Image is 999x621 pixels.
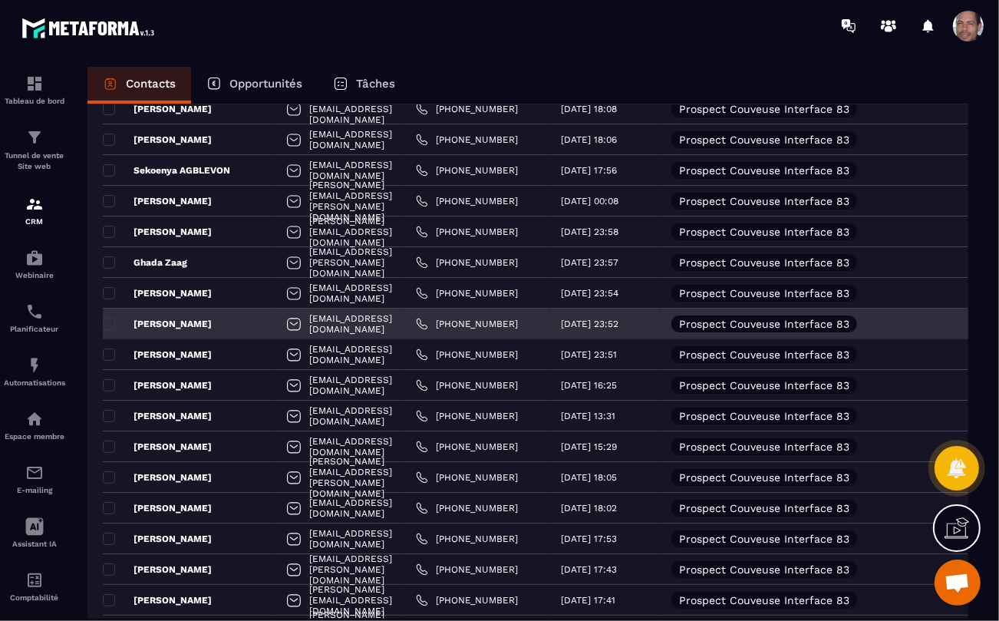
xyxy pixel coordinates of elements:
p: [PERSON_NAME] [103,195,212,207]
a: [PHONE_NUMBER] [416,348,518,361]
p: [DATE] 23:58 [561,226,618,237]
a: [PHONE_NUMBER] [416,533,518,545]
p: [PERSON_NAME] [103,533,212,545]
img: email [25,464,44,482]
a: [PHONE_NUMBER] [416,502,518,514]
p: [DATE] 17:41 [561,595,615,606]
img: scheduler [25,302,44,321]
p: [DATE] 13:31 [561,411,615,421]
p: E-mailing [4,486,65,494]
p: [PERSON_NAME] [103,318,212,330]
p: Prospect Couveuse Interface 83 [679,104,849,114]
p: [PERSON_NAME] [103,502,212,514]
a: Opportunités [191,67,318,104]
p: [DATE] 17:56 [561,165,617,176]
img: formation [25,195,44,213]
div: Ouvrir le chat [935,560,981,606]
a: [PHONE_NUMBER] [416,195,518,207]
img: automations [25,356,44,375]
p: Prospect Couveuse Interface 83 [679,134,849,145]
p: [DATE] 18:05 [561,472,617,483]
p: [PERSON_NAME] [103,103,212,115]
img: automations [25,249,44,267]
p: Prospect Couveuse Interface 83 [679,380,849,391]
a: automationsautomationsEspace membre [4,398,65,452]
p: Prospect Couveuse Interface 83 [679,288,849,299]
a: [PHONE_NUMBER] [416,226,518,238]
p: Prospect Couveuse Interface 83 [679,503,849,514]
p: Prospect Couveuse Interface 83 [679,472,849,483]
p: [DATE] 18:08 [561,104,617,114]
a: automationsautomationsAutomatisations [4,345,65,398]
p: Prospect Couveuse Interface 83 [679,349,849,360]
a: Assistant IA [4,506,65,560]
a: [PHONE_NUMBER] [416,471,518,484]
p: Prospect Couveuse Interface 83 [679,226,849,237]
p: Sekoenya AGBLEVON [103,164,230,177]
p: [DATE] 23:52 [561,319,618,329]
a: [PHONE_NUMBER] [416,134,518,146]
a: Contacts [87,67,191,104]
a: accountantaccountantComptabilité [4,560,65,613]
p: [DATE] 17:53 [561,533,617,544]
a: automationsautomationsWebinaire [4,237,65,291]
p: [DATE] 16:25 [561,380,617,391]
a: [PHONE_NUMBER] [416,103,518,115]
p: Webinaire [4,271,65,279]
p: [DATE] 23:57 [561,257,618,268]
p: [PERSON_NAME] [103,348,212,361]
p: [DATE] 18:02 [561,503,617,514]
p: Prospect Couveuse Interface 83 [679,165,849,176]
p: [DATE] 23:51 [561,349,617,360]
p: Assistant IA [4,540,65,548]
p: Comptabilité [4,593,65,602]
p: [PERSON_NAME] [103,226,212,238]
a: formationformationTableau de bord [4,63,65,117]
p: [PERSON_NAME] [103,441,212,453]
p: Tableau de bord [4,97,65,105]
a: schedulerschedulerPlanificateur [4,291,65,345]
p: [PERSON_NAME] [103,287,212,299]
a: [PHONE_NUMBER] [416,563,518,576]
img: automations [25,410,44,428]
a: [PHONE_NUMBER] [416,318,518,330]
a: [PHONE_NUMBER] [416,410,518,422]
p: [DATE] 15:29 [561,441,617,452]
p: [PERSON_NAME] [103,563,212,576]
a: formationformationCRM [4,183,65,237]
p: [PERSON_NAME] [103,379,212,391]
p: Prospect Couveuse Interface 83 [679,595,849,606]
a: [PHONE_NUMBER] [416,379,518,391]
a: [PHONE_NUMBER] [416,287,518,299]
p: [PERSON_NAME] [103,594,212,606]
img: accountant [25,571,44,590]
p: Planificateur [4,325,65,333]
p: [DATE] 00:08 [561,196,618,206]
img: formation [25,74,44,93]
p: Automatisations [4,378,65,387]
p: Prospect Couveuse Interface 83 [679,441,849,452]
p: Tunnel de vente Site web [4,150,65,172]
a: [PHONE_NUMBER] [416,441,518,453]
p: Espace membre [4,432,65,441]
p: Contacts [126,77,176,91]
img: logo [21,14,160,42]
a: formationformationTunnel de vente Site web [4,117,65,183]
p: Prospect Couveuse Interface 83 [679,564,849,575]
a: emailemailE-mailing [4,452,65,506]
img: formation [25,128,44,147]
a: [PHONE_NUMBER] [416,164,518,177]
p: Prospect Couveuse Interface 83 [679,196,849,206]
p: [DATE] 17:43 [561,564,617,575]
p: [PERSON_NAME] [103,410,212,422]
p: Prospect Couveuse Interface 83 [679,319,849,329]
a: [PHONE_NUMBER] [416,594,518,606]
p: [PERSON_NAME] [103,471,212,484]
p: Tâches [356,77,395,91]
p: CRM [4,217,65,226]
p: [DATE] 18:06 [561,134,617,145]
p: [DATE] 23:54 [561,288,618,299]
a: [PHONE_NUMBER] [416,256,518,269]
p: Prospect Couveuse Interface 83 [679,411,849,421]
p: [PERSON_NAME] [103,134,212,146]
